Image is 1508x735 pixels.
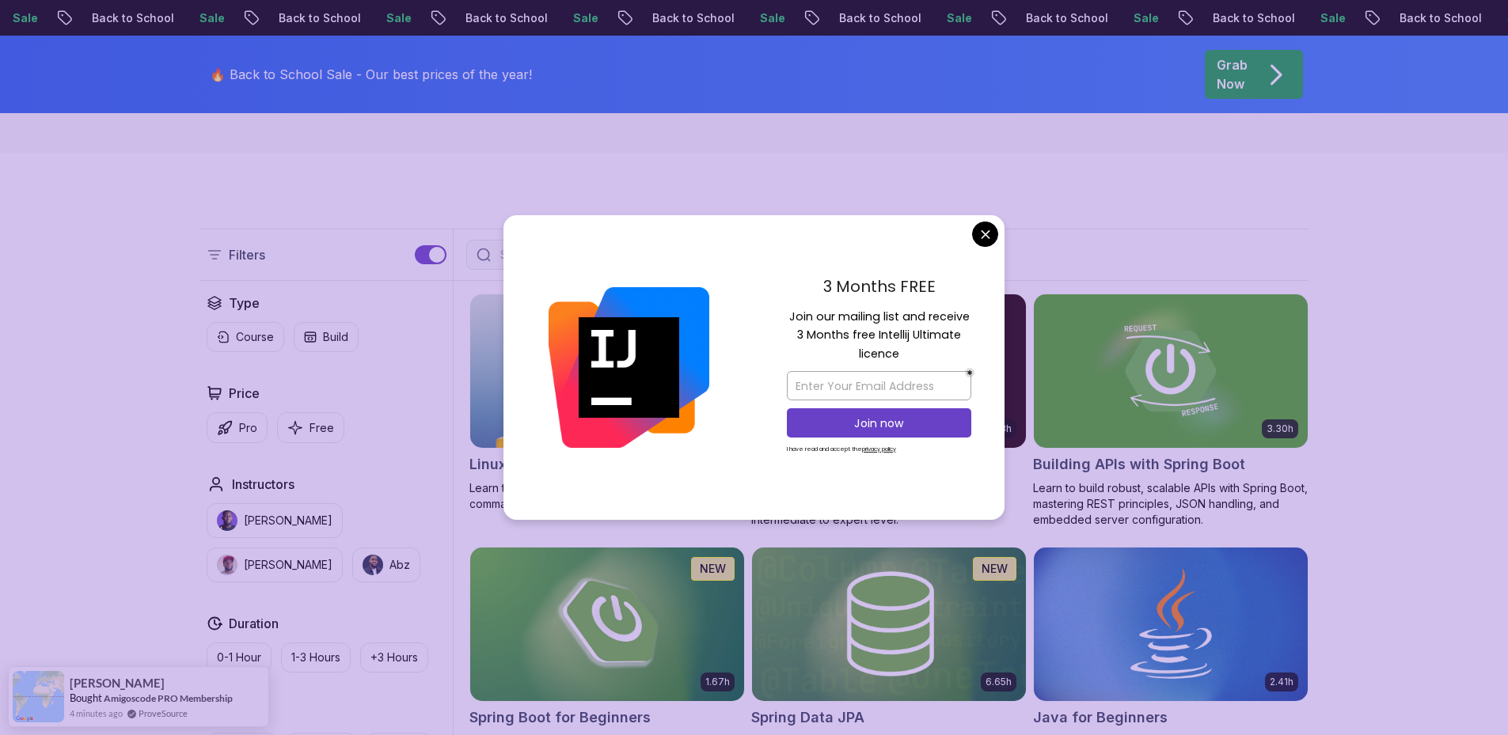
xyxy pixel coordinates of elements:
a: Building APIs with Spring Boot card3.30hBuilding APIs with Spring BootLearn to build robust, scal... [1033,294,1309,528]
p: [PERSON_NAME] [244,557,332,573]
img: instructor img [363,555,383,575]
button: 1-3 Hours [281,642,351,672]
p: 0-1 Hour [217,650,261,665]
img: Spring Boot for Beginners card [470,547,744,701]
p: Back to School [581,10,689,26]
p: Back to School [21,10,128,26]
p: Back to School [207,10,315,26]
img: Linux Fundamentals card [470,294,744,448]
img: Building APIs with Spring Boot card [1034,294,1308,448]
button: Course [207,322,284,352]
p: Free [310,420,334,436]
p: Back to School [768,10,876,26]
p: Learn to build robust, scalable APIs with Spring Boot, mastering REST principles, JSON handling, ... [1033,480,1309,528]
p: Learn the fundamentals of Linux and how to use the command line [469,480,745,512]
p: Sale [689,10,739,26]
span: 4 minutes ago [70,707,123,720]
a: Amigoscode PRO Membership [104,691,233,705]
p: 6.65h [986,676,1012,688]
img: Java for Beginners card [1034,547,1308,701]
p: Filters [229,245,265,264]
button: instructor img[PERSON_NAME] [207,503,343,538]
p: NEW [700,561,726,577]
p: Grab Now [1217,55,1248,93]
a: Linux Fundamentals card6.00hLinux FundamentalsLearn the fundamentals of Linux and how to use the ... [469,294,745,512]
p: Course [236,329,274,345]
button: instructor img[PERSON_NAME] [207,547,343,582]
button: Build [294,322,359,352]
button: instructor imgAbz [352,547,420,582]
h2: Spring Data JPA [751,707,864,729]
p: Back to School [1141,10,1249,26]
p: Sale [502,10,553,26]
p: 1-3 Hours [291,650,340,665]
h2: Duration [229,614,279,633]
p: Build [323,329,348,345]
p: Abz [389,557,410,573]
h2: Price [229,384,260,403]
h2: Instructors [232,475,294,494]
p: 🔥 Back to School Sale - Our best prices of the year! [210,65,532,84]
img: provesource social proof notification image [13,671,64,722]
p: NEW [982,561,1008,577]
p: 3.30h [1267,422,1293,435]
p: 1.67h [705,676,730,688]
a: ProveSource [139,707,188,720]
p: Sale [1249,10,1300,26]
img: instructor img [217,510,237,531]
p: [PERSON_NAME] [244,513,332,529]
p: 2.41h [1270,676,1293,688]
h2: Type [229,294,260,313]
button: Free [277,412,344,443]
p: Back to School [394,10,502,26]
p: Sale [1436,10,1487,26]
h2: Building APIs with Spring Boot [1033,453,1245,475]
p: Back to School [1328,10,1436,26]
input: Search Java, React, Spring boot ... [497,247,836,263]
p: Sale [1062,10,1113,26]
p: Sale [876,10,926,26]
button: +3 Hours [360,642,428,672]
span: Bought [70,691,102,704]
p: Sale [128,10,179,26]
p: Sale [315,10,366,26]
p: Pro [239,420,257,436]
p: +3 Hours [370,650,418,665]
img: Spring Data JPA card [752,547,1026,701]
h2: Java for Beginners [1033,707,1168,729]
span: [PERSON_NAME] [70,676,165,690]
h2: Linux Fundamentals [469,453,610,475]
p: Back to School [955,10,1062,26]
button: Pro [207,412,268,443]
h2: Spring Boot for Beginners [469,707,651,729]
img: instructor img [217,555,237,575]
button: 0-1 Hour [207,642,272,672]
